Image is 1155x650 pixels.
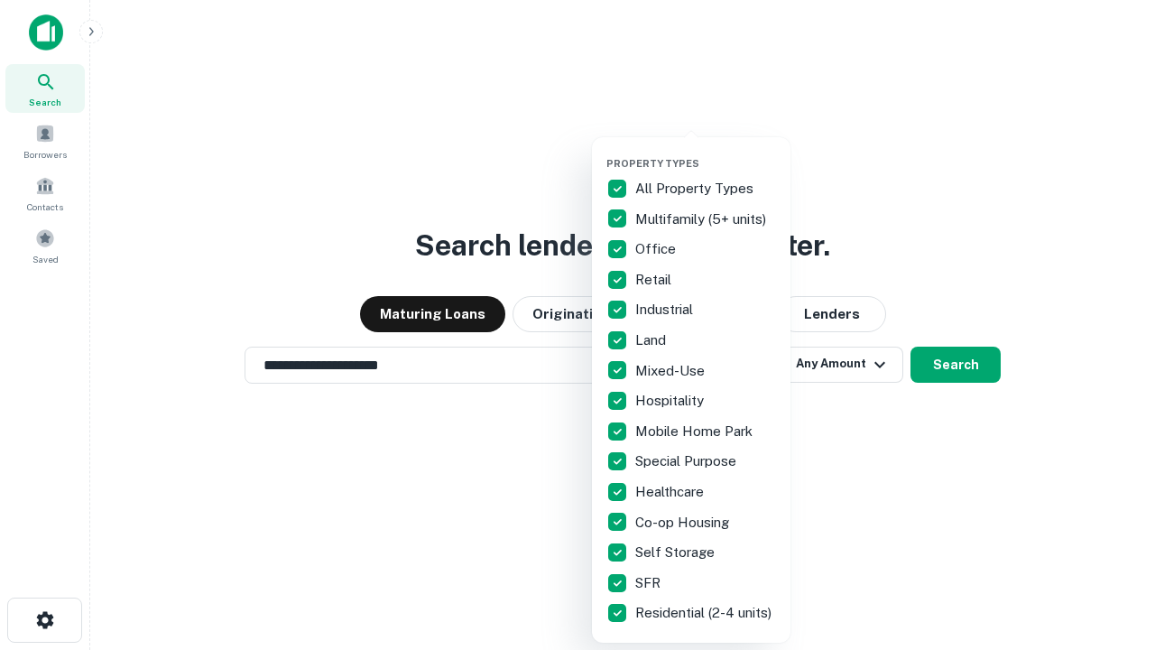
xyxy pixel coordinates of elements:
p: Multifamily (5+ units) [635,209,770,230]
iframe: Chat Widget [1065,506,1155,592]
p: Office [635,238,679,260]
span: Property Types [606,158,699,169]
p: Land [635,330,670,351]
p: Industrial [635,299,697,320]
p: Residential (2-4 units) [635,602,775,624]
p: Mixed-Use [635,360,708,382]
p: Mobile Home Park [635,421,756,442]
p: Co-op Housing [635,512,733,534]
p: Special Purpose [635,450,740,472]
p: All Property Types [635,178,757,200]
p: SFR [635,572,664,594]
p: Self Storage [635,542,718,563]
p: Hospitality [635,390,707,412]
p: Healthcare [635,481,707,503]
p: Retail [635,269,675,291]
